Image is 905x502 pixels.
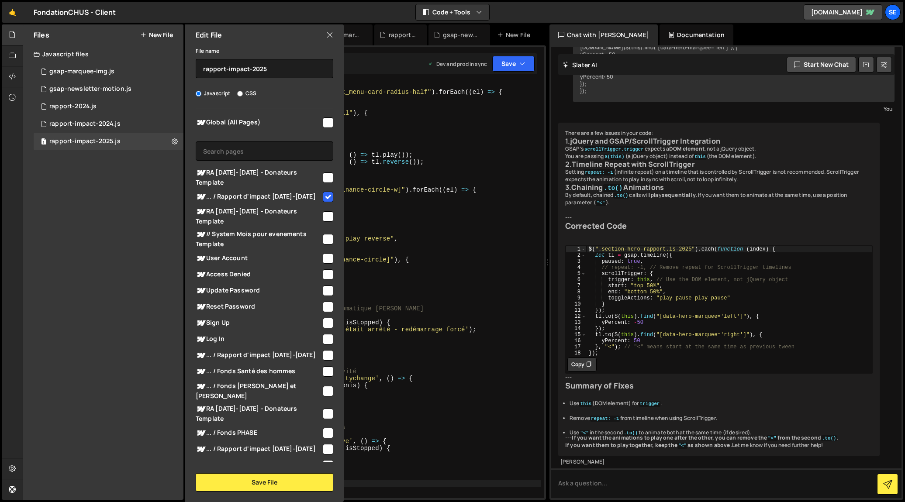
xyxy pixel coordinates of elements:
a: Se [885,4,901,20]
code: this [579,401,592,407]
li: Use (DOM element) for . [570,400,873,407]
label: File name [196,47,219,55]
div: 16 [566,338,586,344]
button: Code + Tools [416,4,489,20]
code: "<" [677,443,687,449]
div: 14 [566,326,586,332]
div: 2 [566,252,586,258]
li: Remove from timeline when using ScrollTrigger. [570,415,873,422]
a: [DOMAIN_NAME] [804,4,882,20]
span: Access Denied [196,269,321,280]
span: 1 [41,139,46,146]
a: 🤙 [2,2,23,23]
code: "<" [579,430,589,436]
div: rapport-2024.js [49,103,97,110]
span: Sign Up [196,318,321,328]
strong: DOM element [669,145,705,152]
span: // System Mois pour evenements Template [196,229,321,248]
div: gsap-newsletter-motion.js [49,85,131,93]
code: .to() [603,184,624,192]
input: Javascript [196,91,201,96]
strong: sequentially [662,191,696,199]
div: FondationCHUS - Client [34,7,116,17]
strong: If you want them to play together, keep the as shown above. [565,441,732,449]
code: .to() [821,435,837,441]
div: 9197/37632.js [34,63,183,80]
strong: jQuery and GSAP/ScrollTrigger Integration [570,136,720,146]
button: Copy [567,358,597,371]
span: Reset Password [196,302,321,312]
code: .to() [613,193,629,199]
span: RA [DATE]-[DATE] - Donateurs Template [196,206,321,226]
span: ... / Rapport d'impact [DATE]-[DATE] [196,444,321,454]
div: gsap-marquee-img.js [49,68,114,76]
div: 6 [566,277,586,283]
label: CSS [237,89,256,98]
div: 12 [566,313,586,320]
h3: 3. [565,183,873,192]
code: repeat: -1 [584,169,614,175]
div: 10 [566,301,586,307]
span: ... / Rapport d'impact [DATE]-[DATE] [196,192,321,202]
div: [PERSON_NAME] [560,458,877,466]
div: 9197/47418.js [34,115,183,133]
span: ... / Fonds PHASE [196,428,321,438]
li: Use in the second to animate both at the same time (if desired). [570,429,873,437]
span: Update Password [196,285,321,296]
span: ... / Rapport d'impact [DATE]-[DATE] [196,350,321,361]
span: RA [DATE]-[DATE] - Donateurs Template [196,404,321,423]
input: Name [196,59,333,78]
span: Log In [196,334,321,344]
div: Documentation [660,24,733,45]
button: Start new chat [787,57,856,72]
strong: Timeline Repeat with ScrollTrigger [572,159,694,169]
strong: If you want the animations to play one after the other, you can remove the from the second . [572,434,839,441]
span: User Account [196,253,321,264]
div: 13 [566,320,586,326]
h3: 2. [565,160,873,168]
div: 5 [566,271,586,277]
div: rapport-impact-2025.js [49,138,121,145]
div: gsap-marquee-img.js [325,31,362,39]
div: rapport-impact-2024.js [49,120,121,128]
div: 17 [566,344,586,350]
div: 9197/42513.js [34,133,183,150]
div: 11 [566,307,586,313]
div: 15 [566,332,586,338]
div: 4 [566,265,586,271]
div: 9197/47368.js [34,80,183,98]
span: Global (All Pages) [196,117,321,128]
h2: Slater AI [563,61,598,69]
div: 7 [566,283,586,289]
button: Save File [196,473,333,492]
h2: Edit File [196,30,222,40]
div: rapport-2024.js [389,31,417,39]
code: trigger [639,401,660,407]
div: 8 [566,289,586,295]
code: "<" [596,200,606,206]
code: scrollTrigger.trigger [584,146,645,152]
div: Chat with [PERSON_NAME] [549,24,658,45]
strong: Summary of Fixes [565,380,634,391]
strong: Corrected Code [565,220,627,231]
div: 18 [566,350,586,356]
div: 9 [566,295,586,301]
code: this [694,154,707,160]
div: New File [497,31,534,39]
h3: 1. [565,137,873,145]
span: RA [DATE]-[DATE] - Donateurs Template [196,168,321,187]
div: You [575,104,892,113]
span: ... / Fonds d'aide urgence gériatrique [196,460,321,471]
span: ... / Fonds [PERSON_NAME] et [PERSON_NAME] [196,381,321,400]
code: .to() [623,430,639,436]
div: Javascript files [23,45,183,63]
div: 3 [566,258,586,265]
input: Search pages [196,141,333,161]
code: "<" [767,435,777,441]
div: 1 [566,246,586,252]
h2: Files [34,30,49,40]
code: repeat: -1 [590,416,620,422]
input: CSS [237,91,243,96]
button: New File [140,31,173,38]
